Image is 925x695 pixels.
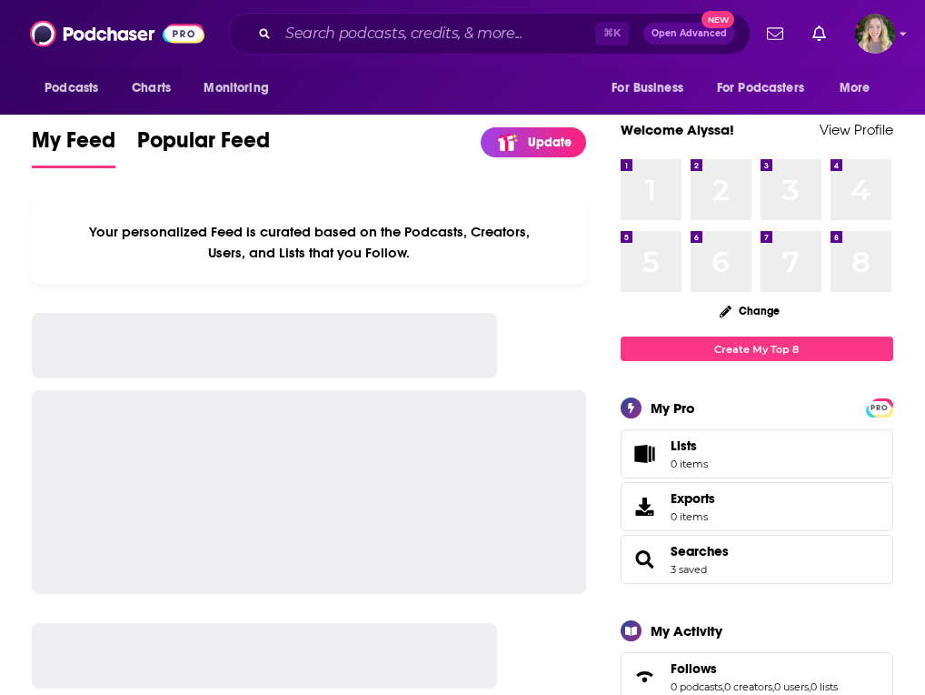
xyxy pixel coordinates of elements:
div: My Activity [651,622,722,640]
span: PRO [869,401,890,415]
span: Exports [671,490,715,507]
a: Show notifications dropdown [760,18,791,49]
img: Podchaser - Follow, Share and Rate Podcasts [30,16,204,51]
a: Searches [671,543,729,559]
a: Popular Feed [137,126,270,168]
a: PRO [869,400,890,414]
span: My Feed [32,126,115,165]
span: Popular Feed [137,126,270,165]
span: Exports [627,494,663,519]
span: Searches [621,535,893,584]
a: 0 users [774,680,809,693]
span: Lists [627,441,663,467]
button: open menu [32,71,122,106]
a: Follows [627,664,663,690]
span: Logged in as lauren19365 [855,14,895,54]
button: Open AdvancedNew [643,23,735,45]
div: Search podcasts, credits, & more... [228,13,751,55]
span: 0 items [671,510,715,523]
a: 0 creators [724,680,772,693]
span: Monitoring [204,76,268,101]
span: For Podcasters [717,76,804,101]
button: Show profile menu [855,14,895,54]
span: Lists [671,438,697,454]
p: Update [528,135,572,150]
a: Welcome Alyssa! [621,121,734,138]
div: My Pro [651,399,695,417]
span: 0 items [671,458,708,470]
a: Create My Top 8 [621,337,893,361]
button: open menu [191,71,292,106]
a: Update [481,127,586,157]
span: Podcasts [45,76,98,101]
span: , [722,680,724,693]
button: open menu [827,71,893,106]
span: For Business [612,76,683,101]
a: 0 podcasts [671,680,722,693]
input: Search podcasts, credits, & more... [278,19,595,48]
button: open menu [599,71,706,106]
a: Searches [627,547,663,572]
span: Open Advanced [651,29,727,38]
span: Follows [671,660,717,677]
span: More [840,76,870,101]
span: Lists [671,438,708,454]
a: Follows [671,660,838,677]
span: ⌘ K [595,22,629,45]
span: New [701,11,734,28]
span: , [772,680,774,693]
span: Charts [132,76,171,101]
button: Change [709,299,791,322]
a: Exports [621,482,893,531]
a: 0 lists [811,680,838,693]
a: Show notifications dropdown [805,18,833,49]
span: , [809,680,811,693]
a: My Feed [32,126,115,168]
a: View Profile [820,121,893,138]
div: Your personalized Feed is curated based on the Podcasts, Creators, Users, and Lists that you Follow. [32,201,586,284]
button: open menu [705,71,831,106]
a: Charts [120,71,182,106]
img: User Profile [855,14,895,54]
a: Lists [621,429,893,478]
a: 3 saved [671,563,707,576]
